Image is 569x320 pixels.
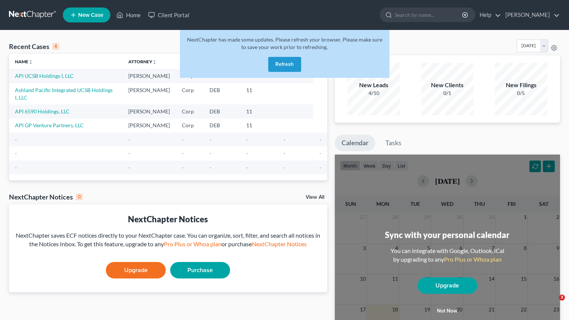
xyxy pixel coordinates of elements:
span: - [209,164,211,171]
a: API 6590 Holdings, LLC [15,108,70,115]
input: Search by name... [395,8,463,22]
td: [PERSON_NAME] [122,69,176,83]
a: Purchase [170,262,230,278]
td: 11 [240,104,278,118]
td: DEB [204,119,240,132]
td: 11 [240,119,278,132]
button: Refresh [268,57,301,72]
a: Pro Plus or Whoa plan [444,256,502,263]
a: Ashland Pacific Integrated UCSB Holdings I, LLC [15,87,113,101]
a: Nameunfold_more [15,59,33,64]
span: - [128,136,130,143]
span: - [182,150,184,156]
a: Help [476,8,501,22]
div: New Leads [348,81,400,89]
div: New Clients [421,81,474,89]
span: - [284,136,285,143]
span: - [209,150,211,156]
div: 4/10 [348,89,400,97]
a: API UCSB Holdings I, LLC [15,73,74,79]
td: Corp [176,69,204,83]
span: - [284,164,285,171]
i: unfold_more [152,60,157,64]
a: NextChapter Notices [252,240,307,247]
span: - [182,164,184,171]
span: - [15,136,17,143]
a: Attorneyunfold_more [128,59,157,64]
span: - [319,164,321,171]
a: Pro Plus or Whoa plan [164,240,221,247]
td: DEB [204,104,240,118]
a: Home [113,8,144,22]
iframe: Intercom live chat [544,295,562,313]
span: - [246,136,248,143]
span: - [128,164,130,171]
div: NextChapter saves ECF notices directly to your NextChapter case. You can organize, sort, filter, ... [15,231,321,249]
a: [PERSON_NAME] [502,8,560,22]
td: DEB [204,83,240,104]
a: Client Portal [144,8,193,22]
a: Upgrade [106,262,166,278]
button: Not now [417,304,477,319]
span: - [246,164,248,171]
td: [PERSON_NAME] [122,104,176,118]
a: API GP Venture Partners, LLC [15,122,84,128]
td: 11 [240,83,278,104]
span: - [319,150,321,156]
a: Calendar [335,135,375,151]
td: [PERSON_NAME] [122,83,176,104]
div: You can integrate with Google, Outlook, iCal by upgrading to any [388,247,507,264]
span: - [128,150,130,156]
a: Tasks [379,135,408,151]
span: New Case [78,12,103,18]
span: - [15,164,17,171]
i: unfold_more [28,60,33,64]
div: Sync with your personal calendar [385,229,510,241]
span: NextChapter has made some updates. Please refresh your browser. Please make sure to save your wor... [187,36,382,50]
span: - [246,150,248,156]
div: Recent Cases [9,42,59,51]
span: - [182,136,184,143]
div: New Filings [495,81,547,89]
div: 0/1 [421,89,474,97]
td: Corp [176,83,204,104]
div: NextChapter Notices [15,213,321,225]
span: - [319,136,321,143]
div: 0/5 [495,89,547,97]
div: 0 [76,193,83,200]
span: - [209,136,211,143]
a: View All [306,195,324,200]
span: - [284,150,285,156]
td: [PERSON_NAME] [122,119,176,132]
a: Upgrade [417,277,477,294]
td: Corp [176,104,204,118]
td: Corp [176,119,204,132]
div: 4 [52,43,59,50]
span: - [15,150,17,156]
div: NextChapter Notices [9,192,83,201]
span: 3 [559,295,565,301]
